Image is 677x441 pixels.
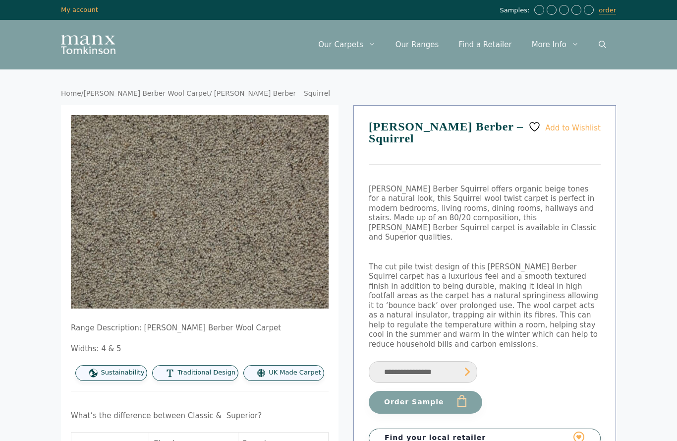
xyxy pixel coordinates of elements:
span: [PERSON_NAME] Berber Squirrel offers organic beige tones for a natural look, this Squirrel wool t... [369,185,597,242]
nav: Breadcrumb [61,89,616,98]
p: Range Description: [PERSON_NAME] Berber Wool Carpet [71,323,329,333]
h1: [PERSON_NAME] Berber – Squirrel [369,121,601,165]
a: order [599,6,616,14]
a: More Info [522,30,589,60]
a: My account [61,6,98,13]
a: Our Carpets [308,30,386,60]
img: Manx Tomkinson [61,35,115,54]
span: UK Made Carpet [269,369,321,377]
span: The cut pile twist design of this [PERSON_NAME] Berber Squirrel carpet has a luxurious feel and a... [369,262,598,349]
a: Find a Retailer [449,30,521,60]
nav: Primary [308,30,616,60]
a: Open Search Bar [589,30,616,60]
p: Widths: 4 & 5 [71,344,329,354]
a: Add to Wishlist [528,121,601,133]
a: Our Ranges [386,30,449,60]
a: [PERSON_NAME] Berber Wool Carpet [83,89,209,97]
span: Add to Wishlist [545,123,601,132]
span: Samples: [500,6,532,15]
a: Home [61,89,81,97]
p: What’s the difference between Classic & Superior? [71,411,329,421]
span: Sustainability [101,369,144,377]
button: Order Sample [369,391,482,414]
span: Traditional Design [177,369,235,377]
